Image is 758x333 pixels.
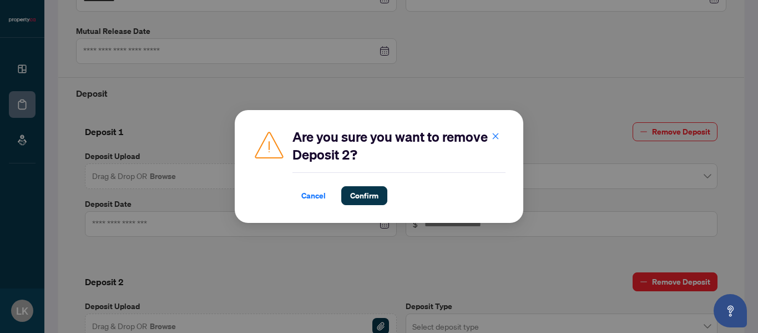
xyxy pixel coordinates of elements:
[252,128,286,161] img: Caution Icon
[492,132,499,140] span: close
[714,294,747,327] button: Open asap
[292,186,335,205] button: Cancel
[350,187,378,205] span: Confirm
[341,186,387,205] button: Confirm
[301,187,326,205] span: Cancel
[292,128,506,163] h2: Are you sure you want to remove Deposit 2?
